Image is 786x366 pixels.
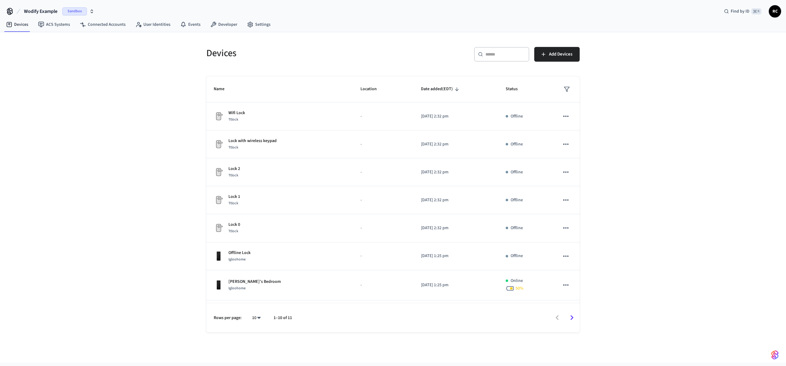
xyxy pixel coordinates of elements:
p: Wifi Lock [228,110,245,116]
div: 10 [249,314,264,322]
p: 1–10 of 11 [274,315,292,321]
img: Placeholder Lock Image [214,167,224,177]
span: Sandbox [62,7,87,15]
p: - [360,141,406,148]
img: Placeholder Lock Image [214,223,224,233]
p: - [360,253,406,259]
p: Lock 1 [228,194,240,200]
p: [DATE] 2:32 pm [421,225,491,231]
p: Offline [511,225,523,231]
p: Offline [511,113,523,120]
p: Lock 0 [228,222,240,228]
img: Placeholder Lock Image [214,111,224,121]
p: [DATE] 2:32 pm [421,141,491,148]
img: igloohome_deadbolt_2e [214,280,224,290]
a: Devices [1,19,33,30]
p: Online [511,278,523,284]
p: [DATE] 1:25 pm [421,282,491,288]
span: Status [506,84,526,94]
p: - [360,169,406,175]
p: - [360,197,406,203]
p: [PERSON_NAME]'s Bedroom [228,279,281,285]
span: Ttlock [228,173,238,178]
p: - [360,113,406,120]
p: Offline [511,169,523,175]
p: Lock 2 [228,166,240,172]
p: [DATE] 1:25 pm [421,253,491,259]
p: Offline [511,141,523,148]
span: Find by ID [731,8,749,14]
button: Add Devices [534,47,580,62]
p: [DATE] 2:32 pm [421,197,491,203]
img: Placeholder Lock Image [214,195,224,205]
p: - [360,282,406,288]
a: Developer [205,19,242,30]
p: Lock with wireless keypad [228,138,277,144]
a: Connected Accounts [75,19,130,30]
span: ⌘ K [751,8,761,14]
a: Events [175,19,205,30]
div: Find by ID⌘ K [719,6,766,17]
span: Ttlock [228,229,238,234]
span: Name [214,84,232,94]
span: Igloohome [228,257,246,262]
p: [DATE] 2:32 pm [421,169,491,175]
h5: Devices [206,47,389,60]
p: Rows per page: [214,315,242,321]
span: Igloohome [228,286,246,291]
span: Date added(EDT) [421,84,461,94]
p: Offline [511,253,523,259]
p: [DATE] 2:32 pm [421,113,491,120]
span: Ttlock [228,117,238,122]
a: Settings [242,19,275,30]
p: Offline [511,197,523,203]
span: Ttlock [228,201,238,206]
a: User Identities [130,19,175,30]
span: Location [360,84,385,94]
span: Ttlock [228,145,238,150]
button: RC [769,5,781,17]
a: ACS Systems [33,19,75,30]
img: igloohome_deadbolt_2s [214,251,224,261]
img: Placeholder Lock Image [214,139,224,149]
p: Offline Lock [228,250,251,256]
button: Go to next page [565,310,579,325]
span: 50 % [516,285,523,291]
span: RC [769,6,780,17]
span: Wodify Example [24,8,57,15]
img: SeamLogoGradient.69752ec5.svg [771,350,779,360]
p: - [360,225,406,231]
span: Add Devices [549,50,572,58]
